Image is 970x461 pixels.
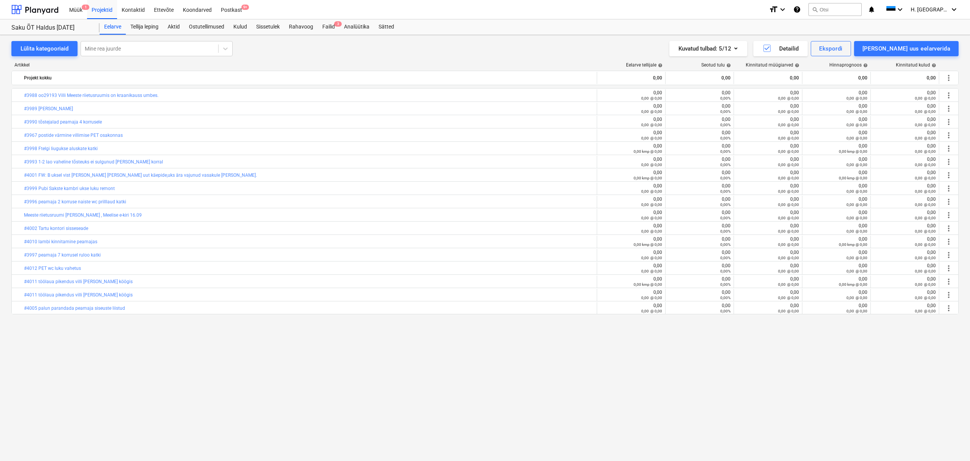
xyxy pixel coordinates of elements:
[846,189,867,193] small: 0,00 @ 0,00
[656,63,663,68] span: help
[725,63,731,68] span: help
[778,296,799,300] small: 0,00 @ 0,00
[805,196,867,207] div: 0,00
[874,117,936,127] div: 0,00
[862,44,950,54] div: [PERSON_NAME] uus eelarverida
[874,90,936,101] div: 0,00
[600,236,662,247] div: 0,00
[24,212,142,218] a: Meeste riietusruumi [PERSON_NAME] , Meelise e-kiri 16.09
[944,73,953,82] span: Rohkem tegevusi
[24,292,133,298] a: #4011 töölaua pikendus villi [PERSON_NAME] köögis
[11,24,90,32] div: Saku ÕT Haldus [DATE]
[805,263,867,274] div: 0,00
[669,223,731,234] div: 0,00
[944,304,953,313] span: Rohkem tegevusi
[915,123,936,127] small: 0,00 @ 0,00
[778,96,799,100] small: 0,00 @ 0,00
[669,143,731,154] div: 0,00
[846,96,867,100] small: 0,00 @ 0,00
[805,117,867,127] div: 0,00
[778,189,799,193] small: 0,00 @ 0,00
[737,223,799,234] div: 0,00
[862,63,868,68] span: help
[944,157,953,166] span: Rohkem tegevusi
[720,176,731,180] small: 0,00%
[915,282,936,287] small: 0,00 @ 0,00
[24,119,102,125] a: #3990 tõstejalad peamaja 4 korrusele
[737,90,799,101] div: 0,00
[778,203,799,207] small: 0,00 @ 0,00
[678,44,738,54] div: Kuvatud tulbad : 5/12
[641,309,662,313] small: 0,00 @ 0,00
[778,123,799,127] small: 0,00 @ 0,00
[720,309,731,313] small: 0,00%
[720,216,731,220] small: 0,00%
[874,143,936,154] div: 0,00
[778,5,787,14] i: keyboard_arrow_down
[805,250,867,260] div: 0,00
[600,157,662,167] div: 0,00
[944,184,953,193] span: Rohkem tegevusi
[374,19,399,35] a: Sätted
[11,62,598,68] div: Artikkel
[669,210,731,220] div: 0,00
[720,269,731,273] small: 0,00%
[762,44,799,54] div: Detailid
[846,256,867,260] small: 0,00 @ 0,00
[669,303,731,314] div: 0,00
[778,229,799,233] small: 0,00 @ 0,00
[11,41,78,56] button: Lülita kategooriaid
[846,269,867,273] small: 0,00 @ 0,00
[874,157,936,167] div: 0,00
[874,130,936,141] div: 0,00
[600,223,662,234] div: 0,00
[944,290,953,299] span: Rohkem tegevusi
[839,242,867,247] small: 0,00 kmp @ 0,00
[21,44,68,54] div: Lülita kategooriaid
[126,19,163,35] a: Tellija leping
[915,242,936,247] small: 0,00 @ 0,00
[669,103,731,114] div: 0,00
[805,183,867,194] div: 0,00
[778,309,799,313] small: 0,00 @ 0,00
[641,216,662,220] small: 0,00 @ 0,00
[252,19,284,35] a: Sissetulek
[720,109,731,114] small: 0,00%
[793,63,799,68] span: help
[626,62,663,68] div: Eelarve tellijale
[949,5,959,14] i: keyboard_arrow_down
[339,19,374,35] div: Analüütika
[634,242,662,247] small: 0,00 kmp @ 0,00
[805,143,867,154] div: 0,00
[874,276,936,287] div: 0,00
[805,276,867,287] div: 0,00
[737,130,799,141] div: 0,00
[720,282,731,287] small: 0,00%
[737,183,799,194] div: 0,00
[24,159,163,165] a: #3993 1-2 lao vaheline tõsteuks ei sulgunud [PERSON_NAME] korral
[811,41,851,56] button: Ekspordi
[641,136,662,140] small: 0,00 @ 0,00
[868,5,875,14] i: notifications
[737,303,799,314] div: 0,00
[720,123,731,127] small: 0,00%
[944,144,953,153] span: Rohkem tegevusi
[641,203,662,207] small: 0,00 @ 0,00
[846,109,867,114] small: 0,00 @ 0,00
[600,210,662,220] div: 0,00
[641,123,662,127] small: 0,00 @ 0,00
[808,3,862,16] button: Otsi
[839,176,867,180] small: 0,00 kmp @ 0,00
[915,96,936,100] small: 0,00 @ 0,00
[600,250,662,260] div: 0,00
[874,103,936,114] div: 0,00
[24,72,594,84] div: Projekt kokku
[229,19,252,35] a: Kulud
[701,62,731,68] div: Seotud tulu
[634,176,662,180] small: 0,00 kmp @ 0,00
[600,263,662,274] div: 0,00
[846,296,867,300] small: 0,00 @ 0,00
[184,19,229,35] a: Ostutellimused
